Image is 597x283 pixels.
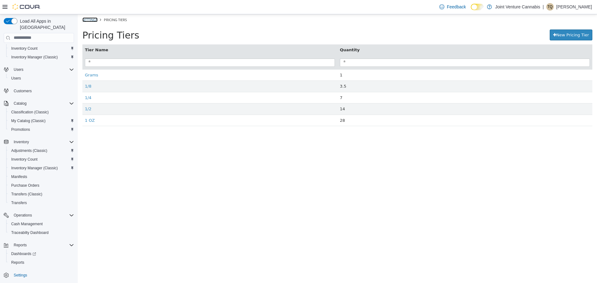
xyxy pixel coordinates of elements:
a: Inventory Count [9,45,40,52]
a: Inventory Count [9,156,40,163]
button: Transfers [6,199,76,207]
span: Classification (Classic) [9,108,74,116]
button: Inventory Count [6,44,76,53]
a: Transfers [9,199,29,207]
p: | [543,3,544,11]
td: 1 [260,55,515,66]
a: Inventory Manager (Classic) [9,164,60,172]
span: Customers [11,87,74,95]
span: Inventory [14,139,29,144]
span: Purchase Orders [11,183,39,188]
span: My Catalog (Classic) [11,118,46,123]
button: Reports [6,258,76,267]
a: Dashboards [6,249,76,258]
td: 14 [260,89,515,101]
span: Adjustments (Classic) [11,148,47,153]
button: Traceabilty Dashboard [6,228,76,237]
a: 1/8 [7,70,14,74]
span: Inventory [11,138,74,146]
button: Reports [1,241,76,249]
a: Purchase Orders [9,182,42,189]
span: Cash Management [11,221,43,226]
a: My Catalog (Classic) [9,117,48,125]
a: 1 OZ [7,104,17,108]
button: Users [11,66,26,73]
span: Traceabilty Dashboard [11,230,49,235]
button: Operations [11,212,35,219]
a: Settings [5,3,20,8]
button: Promotions [6,125,76,134]
button: Adjustments (Classic) [6,146,76,155]
a: Dashboards [9,250,39,258]
button: Catalog [11,100,29,107]
span: Users [14,67,23,72]
button: Manifests [6,172,76,181]
button: My Catalog (Classic) [6,116,76,125]
span: Dashboards [11,251,36,256]
img: Cova [12,4,40,10]
span: Classification (Classic) [11,110,49,115]
span: Promotions [11,127,30,132]
span: Manifests [9,173,74,180]
span: Transfers [11,200,27,205]
a: Classification (Classic) [9,108,51,116]
span: My Catalog (Classic) [9,117,74,125]
span: Adjustments (Classic) [9,147,74,154]
span: Purchase Orders [9,182,74,189]
button: Inventory [1,138,76,146]
span: Inventory Manager (Classic) [9,164,74,172]
span: Transfers (Classic) [11,192,42,197]
button: Settings [1,271,76,280]
button: Operations [1,211,76,220]
button: Tier Name [7,33,32,39]
a: Adjustments (Classic) [9,147,50,154]
span: Traceabilty Dashboard [9,229,74,236]
p: Joint Venture Cannabis [495,3,540,11]
span: Operations [14,213,32,218]
span: Users [9,75,74,82]
button: Purchase Orders [6,181,76,190]
td: 3.5 [260,66,515,78]
span: Transfers [9,199,74,207]
span: Operations [11,212,74,219]
span: Users [11,66,74,73]
span: Settings [11,271,74,279]
span: Promotions [9,126,74,133]
button: Inventory Count [6,155,76,164]
button: Quantity [262,33,283,39]
button: Inventory Manager (Classic) [6,53,76,62]
a: 1/4 [7,81,14,86]
span: Inventory Count [11,46,38,51]
span: Inventory Manager (Classic) [9,53,74,61]
button: Users [1,65,76,74]
span: Dashboards [9,250,74,258]
a: Promotions [9,126,33,133]
a: Grams [7,58,21,63]
p: [PERSON_NAME] [556,3,592,11]
button: Cash Management [6,220,76,228]
a: 1/2 [7,92,14,97]
span: Inventory Count [11,157,38,162]
button: Reports [11,241,29,249]
td: 7 [260,78,515,89]
span: Cash Management [9,220,74,228]
span: Load All Apps in [GEOGRAPHIC_DATA] [17,18,74,30]
span: Catalog [14,101,26,106]
button: Customers [1,86,76,95]
button: Inventory [11,138,31,146]
div: Terrence Quarles [546,3,554,11]
span: Manifests [11,174,27,179]
span: Pricing Tiers [5,16,62,26]
button: Classification (Classic) [6,108,76,116]
a: Manifests [9,173,30,180]
button: Inventory Manager (Classic) [6,164,76,172]
a: Reports [9,259,27,266]
a: New Pricing Tier [472,15,515,26]
a: Transfers (Classic) [9,190,45,198]
button: Users [6,74,76,83]
span: Reports [11,260,24,265]
span: Inventory Count [9,156,74,163]
a: Traceabilty Dashboard [9,229,51,236]
a: Cash Management [9,220,45,228]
